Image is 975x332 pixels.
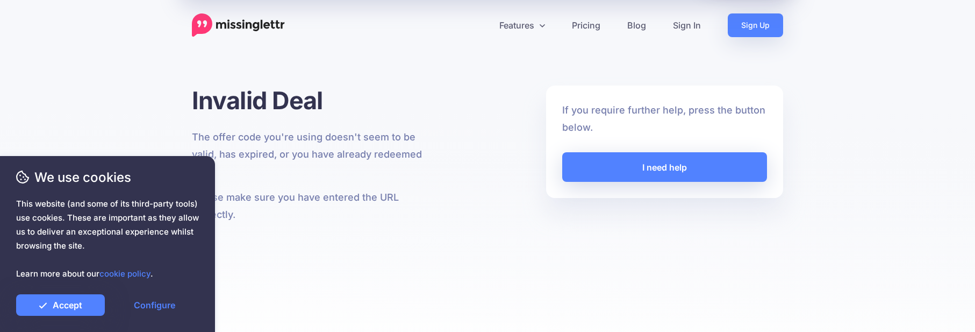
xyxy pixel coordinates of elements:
[192,189,429,223] p: Please make sure you have entered the URL correctly.
[728,13,783,37] a: Sign Up
[486,13,558,37] a: Features
[192,13,285,37] a: Home
[558,13,614,37] a: Pricing
[99,269,150,279] a: cookie policy
[562,102,767,136] p: If you require further help, press the button below.
[192,129,429,180] p: The offer code you're using doesn't seem to be valid, has expired, or you have already redeemed it.
[110,294,199,316] a: Configure
[614,13,659,37] a: Blog
[659,13,714,37] a: Sign In
[192,86,429,115] h1: Invalid Deal
[16,294,105,316] a: Accept
[16,168,199,187] span: We use cookies
[16,197,199,281] span: This website (and some of its third-party tools) use cookies. These are important as they allow u...
[562,152,767,182] a: I need help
